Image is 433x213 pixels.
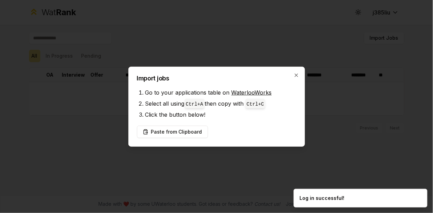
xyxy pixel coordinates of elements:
li: Select all using then copy with [145,98,296,109]
code: Ctrl+ C [247,101,264,107]
li: Go to your applications table on [145,87,296,98]
code: Ctrl+ A [186,101,203,107]
li: Click the button below! [145,109,296,120]
h2: Import jobs [137,75,296,81]
a: WaterlooWorks [232,89,272,96]
button: Paste from Clipboard [137,126,208,138]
